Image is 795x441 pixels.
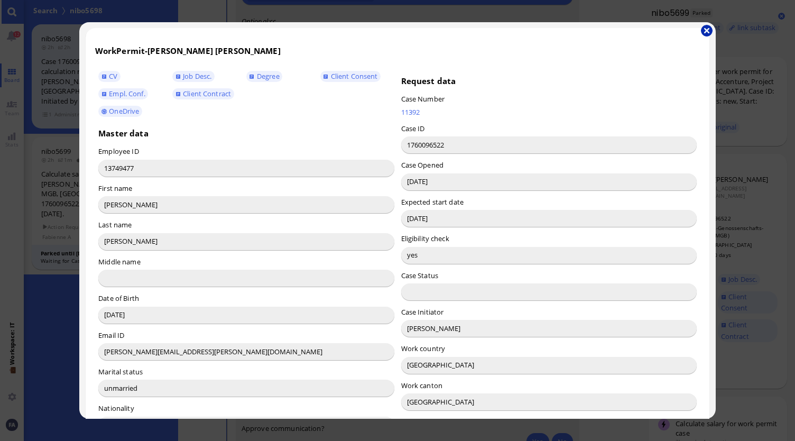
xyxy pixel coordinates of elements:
p: Best regards, BlueLake Legal [STREET_ADDRESS] [8,183,321,219]
label: Case Status [401,271,438,280]
h3: - [95,45,700,56]
span: [PERSON_NAME] [215,45,281,56]
p: No issues were found during the validation process. The work permit application appears to be in ... [8,133,321,157]
body: Rich Text Area. Press ALT-0 for help. [8,11,321,241]
p: The p25 monthly salary for 40.0 hours per week in [GEOGRAPHIC_DATA] ([GEOGRAPHIC_DATA]) is (Lohnb... [8,83,321,107]
label: Case ID [401,124,425,133]
label: Employee ID [98,146,138,156]
p: I hope this message finds you well. I'm writing to let you know that your requested salary calcul... [8,52,321,76]
a: Degree [246,71,282,82]
p: If you have any questions or need further assistance, please let me know. [8,164,321,176]
label: Marital status [98,367,143,376]
h3: Request data [401,76,697,86]
label: Last name [98,220,132,229]
p: Dear Accenture, [8,33,321,44]
a: Empl. Conf. [98,88,148,100]
a: OneDrive [98,106,142,117]
a: Client Contract [172,88,234,100]
label: Case Initiator [401,307,444,317]
label: Case Opened [401,160,443,170]
span: Degree [257,71,280,81]
label: Date of Birth [98,293,139,303]
label: Employment Type [401,417,460,427]
a: 11392 [401,107,586,117]
a: CV [98,71,121,82]
label: Work canton [401,381,442,390]
span: Client Contract [183,89,231,98]
h3: Master data [98,128,394,139]
span: [PERSON_NAME] [147,45,213,56]
label: Case Number [401,94,445,104]
span: Client Consent [331,71,378,81]
a: Job Desc. [172,71,215,82]
strong: 7957 CHF [98,96,132,105]
span: Job Desc. [183,71,211,81]
label: Eligibility check [401,234,449,243]
span: WorkPermit [95,45,145,56]
strong: Heads-up: [8,116,44,124]
label: Middle name [98,257,140,267]
label: Email ID [98,330,124,340]
label: Work country [401,344,446,353]
a: Client Consent [320,71,381,82]
span: CV [109,71,117,81]
label: Expected start date [401,197,464,207]
span: Empl. Conf. [109,89,145,98]
label: First name [98,183,132,193]
label: Nationality [98,403,134,413]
